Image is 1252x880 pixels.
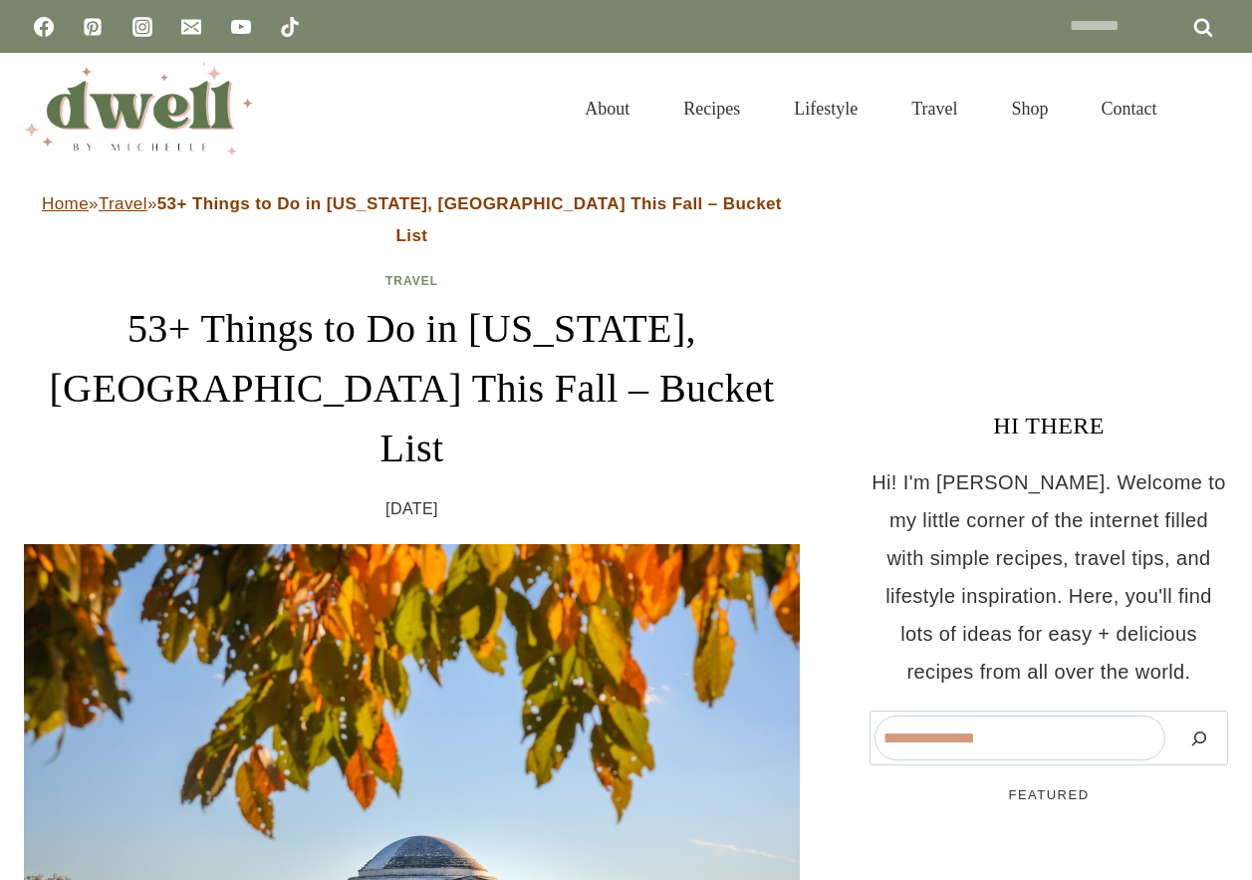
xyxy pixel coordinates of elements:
a: Travel [99,194,147,213]
button: View Search Form [1194,92,1228,126]
h5: FEATURED [870,785,1228,805]
time: [DATE] [385,494,438,524]
strong: 53+ Things to Do in [US_STATE], [GEOGRAPHIC_DATA] This Fall – Bucket List [157,194,782,245]
a: Shop [984,74,1075,144]
span: » » [42,194,782,245]
a: About [558,74,656,144]
a: Contact [1075,74,1184,144]
a: Pinterest [73,7,113,47]
a: TikTok [270,7,310,47]
a: Lifestyle [767,74,884,144]
h1: 53+ Things to Do in [US_STATE], [GEOGRAPHIC_DATA] This Fall – Bucket List [24,299,800,478]
button: Search [1175,716,1223,760]
a: Recipes [656,74,767,144]
nav: Primary Navigation [558,74,1184,144]
a: Email [171,7,211,47]
a: Travel [385,274,438,288]
a: Facebook [24,7,64,47]
a: Instagram [123,7,162,47]
a: Travel [884,74,984,144]
a: Home [42,194,89,213]
a: YouTube [221,7,261,47]
h3: HI THERE [870,408,1228,443]
img: DWELL by michelle [24,63,253,154]
p: Hi! I'm [PERSON_NAME]. Welcome to my little corner of the internet filled with simple recipes, tr... [870,463,1228,691]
